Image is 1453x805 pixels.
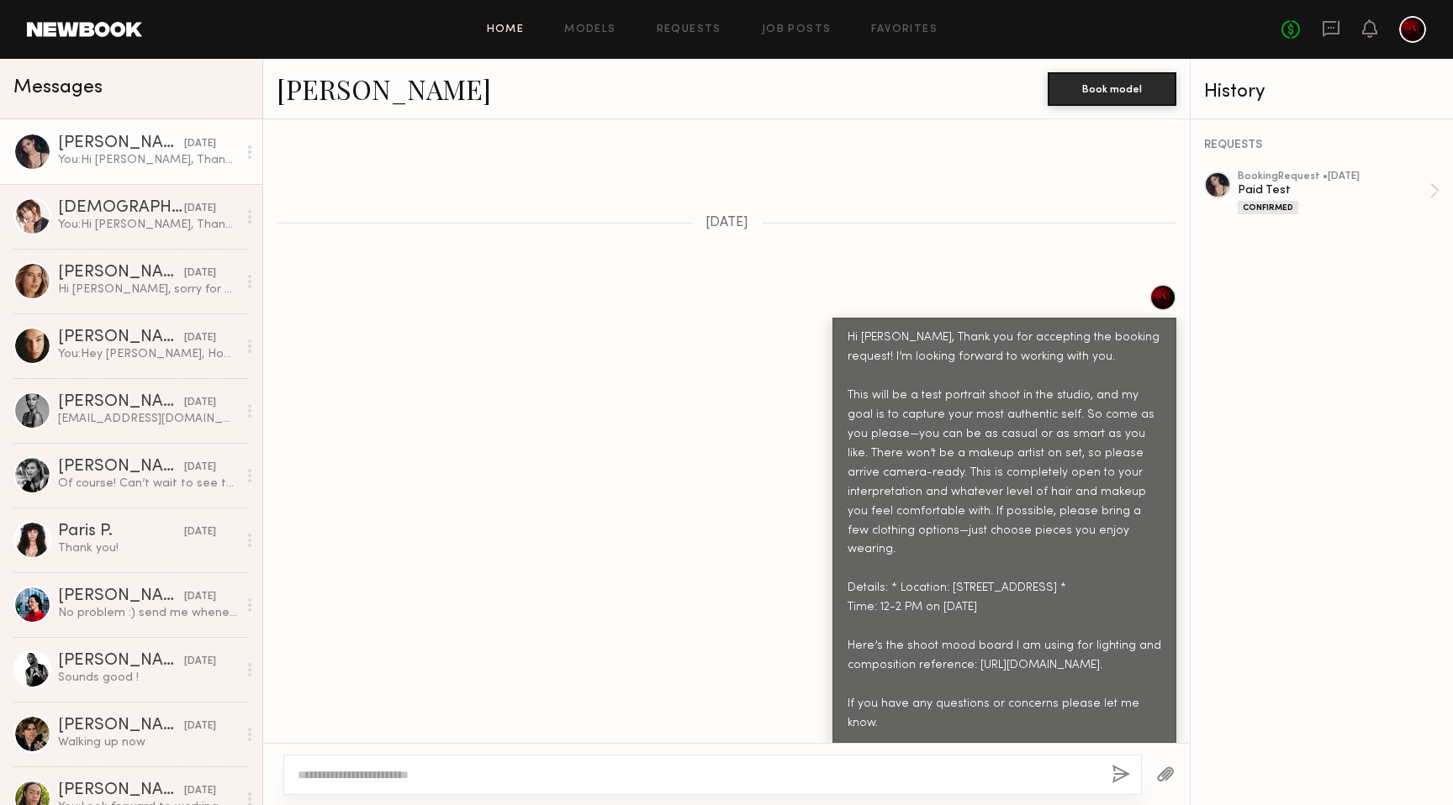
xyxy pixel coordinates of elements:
div: Thank you! [58,540,237,556]
div: [DATE] [184,330,216,346]
button: Book model [1048,72,1176,106]
div: [PERSON_NAME] [58,653,184,670]
a: [PERSON_NAME] [277,71,491,107]
span: [DATE] [705,216,748,230]
div: Paris P. [58,524,184,540]
div: [DATE] [184,136,216,152]
div: [DATE] [184,266,216,281]
a: bookingRequest •[DATE]Paid TestConfirmed [1238,171,1440,214]
div: [PERSON_NAME] [58,394,184,411]
div: Of course! Can’t wait to see the photos! :) [58,476,237,492]
div: Sounds good ! [58,670,237,686]
div: [EMAIL_ADDRESS][DOMAIN_NAME] [58,411,237,427]
div: [DATE] [184,718,216,734]
div: [PERSON_NAME] [58,265,184,281]
div: You: Hey [PERSON_NAME], Hope youre doing well! I just wanted to make sure you received the link t... [58,346,237,362]
div: [DATE] [184,783,216,799]
div: [DATE] [184,654,216,670]
div: booking Request • [DATE] [1238,171,1429,182]
div: [PERSON_NAME] [58,718,184,734]
div: No problem :) send me whenever you can ♥️ thank you so much [58,605,237,621]
div: [PERSON_NAME] [58,459,184,476]
a: Job Posts [762,24,832,35]
a: Requests [657,24,721,35]
div: [DEMOGRAPHIC_DATA][PERSON_NAME] [58,200,184,217]
div: Confirmed [1238,201,1298,214]
div: [DATE] [184,201,216,217]
div: [DATE] [184,524,216,540]
div: Walking up now [58,734,237,750]
a: Home [487,24,525,35]
div: [PERSON_NAME] [58,588,184,605]
div: Paid Test [1238,182,1429,198]
div: [DATE] [184,395,216,411]
div: You: Hi [PERSON_NAME], Thank you for your quick response to the booking request. If your availabi... [58,217,237,233]
a: Book model [1048,81,1176,95]
div: REQUESTS [1204,139,1440,151]
div: [DATE] [184,460,216,476]
div: Hi [PERSON_NAME], sorry for delay. Thank you very much! The images truly look great, thanks for t... [58,281,237,297]
div: [PERSON_NAME] [58,135,184,152]
div: [PERSON_NAME] [58,329,184,346]
div: You: Hi [PERSON_NAME], Thank you for accepting the booking request! I’m looking forward to workin... [58,152,237,168]
div: Hi [PERSON_NAME], Thank you for accepting the booking request! I’m looking forward to working wit... [848,329,1161,734]
a: Favorites [871,24,938,35]
a: Models [564,24,616,35]
span: Messages [13,78,103,97]
div: [DATE] [184,589,216,605]
div: History [1204,82,1440,102]
div: [PERSON_NAME] [58,782,184,799]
